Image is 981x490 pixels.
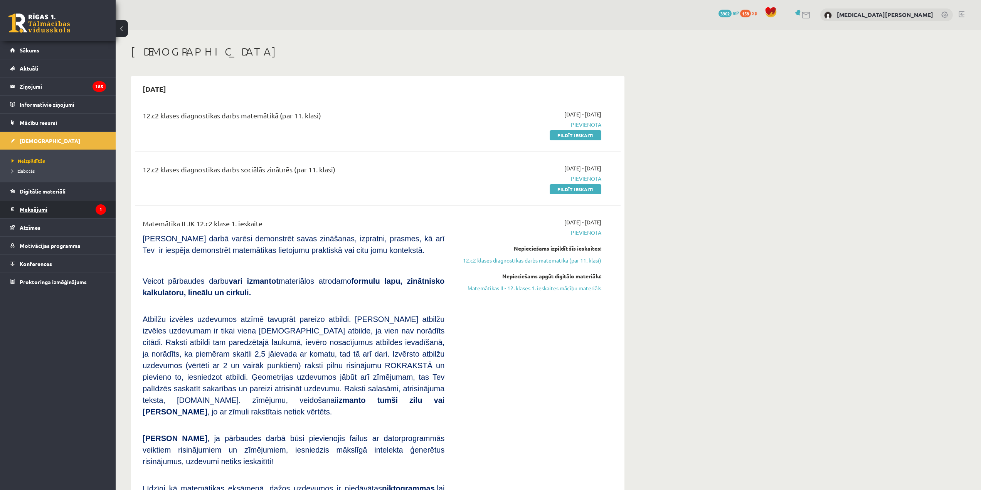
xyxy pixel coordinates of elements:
h2: [DATE] [135,80,174,98]
span: Pievienota [456,229,601,237]
a: 3902 mP [719,10,739,16]
a: Izlabotās [12,167,108,174]
span: [PERSON_NAME] [143,434,207,443]
a: Pildīt ieskaiti [550,130,601,140]
span: Veicot pārbaudes darbu materiālos atrodamo [143,277,444,297]
b: tumši zilu vai [PERSON_NAME] [143,396,444,416]
a: [MEDICAL_DATA][PERSON_NAME] [837,11,933,19]
i: 1 [96,204,106,215]
a: Sākums [10,41,106,59]
span: Konferences [20,260,52,267]
a: Motivācijas programma [10,237,106,254]
i: 185 [93,81,106,92]
a: Informatīvie ziņojumi [10,96,106,113]
span: Izlabotās [12,168,35,174]
a: Atzīmes [10,219,106,236]
legend: Informatīvie ziņojumi [20,96,106,113]
div: Nepieciešams izpildīt šīs ieskaites: [456,244,601,253]
span: Pievienota [456,121,601,129]
span: Aktuāli [20,65,38,72]
span: Mācību resursi [20,119,57,126]
a: Proktoringa izmēģinājums [10,273,106,291]
span: Sākums [20,47,39,54]
img: Nikita Ļahovs [824,12,832,19]
div: Nepieciešams apgūt digitālo materiālu: [456,272,601,280]
span: Neizpildītās [12,158,45,164]
span: Pievienota [456,175,601,183]
a: 158 xp [740,10,761,16]
span: Atbilžu izvēles uzdevumos atzīmē tavuprāt pareizo atbildi. [PERSON_NAME] atbilžu izvēles uzdevuma... [143,315,444,416]
a: Konferences [10,255,106,273]
legend: Maksājumi [20,200,106,218]
legend: Ziņojumi [20,77,106,95]
b: izmanto [337,396,366,404]
span: 158 [740,10,751,17]
a: 12.c2 klases diagnostikas darbs matemātikā (par 11. klasi) [456,256,601,264]
a: Neizpildītās [12,157,108,164]
a: Mācību resursi [10,114,106,131]
span: Digitālie materiāli [20,188,66,195]
b: formulu lapu, zinātnisko kalkulatoru, lineālu un cirkuli. [143,277,444,297]
span: [DEMOGRAPHIC_DATA] [20,137,80,144]
span: , ja pārbaudes darbā būsi pievienojis failus ar datorprogrammās veiktiem risinājumiem un zīmējumi... [143,434,444,466]
span: 3902 [719,10,732,17]
a: Aktuāli [10,59,106,77]
a: Digitālie materiāli [10,182,106,200]
span: Motivācijas programma [20,242,81,249]
h1: [DEMOGRAPHIC_DATA] [131,45,624,58]
span: [DATE] - [DATE] [564,164,601,172]
a: [DEMOGRAPHIC_DATA] [10,132,106,150]
span: Atzīmes [20,224,40,231]
a: Pildīt ieskaiti [550,184,601,194]
a: Rīgas 1. Tālmācības vidusskola [8,13,70,33]
span: [DATE] - [DATE] [564,110,601,118]
span: mP [733,10,739,16]
span: [PERSON_NAME] darbā varēsi demonstrēt savas zināšanas, izpratni, prasmes, kā arī Tev ir iespēja d... [143,234,444,254]
b: vari izmantot [229,277,278,285]
span: [DATE] - [DATE] [564,218,601,226]
span: xp [752,10,757,16]
a: Matemātikas II - 12. klases 1. ieskaites mācību materiāls [456,284,601,292]
div: Matemātika II JK 12.c2 klase 1. ieskaite [143,218,444,232]
a: Ziņojumi185 [10,77,106,95]
div: 12.c2 klases diagnostikas darbs matemātikā (par 11. klasi) [143,110,444,125]
a: Maksājumi1 [10,200,106,218]
div: 12.c2 klases diagnostikas darbs sociālās zinātnēs (par 11. klasi) [143,164,444,178]
span: Proktoringa izmēģinājums [20,278,87,285]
